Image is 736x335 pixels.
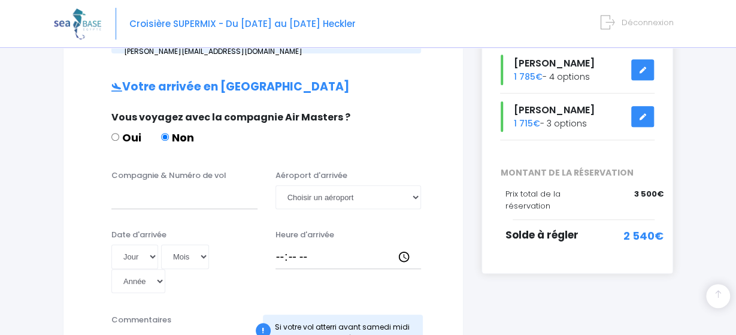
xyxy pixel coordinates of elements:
label: Non [161,129,194,146]
span: 1 715€ [513,117,540,129]
h2: Votre arrivée en [GEOGRAPHIC_DATA] [87,80,439,94]
span: 1 785€ [513,71,542,83]
span: Prix total de la réservation [505,188,560,212]
div: - 3 options [491,101,664,132]
span: Déconnexion [622,17,674,28]
span: Croisière SUPERMIX - Du [DATE] au [DATE] Heckler [129,17,356,30]
span: [PERSON_NAME] [513,103,594,117]
label: Oui [111,129,141,146]
span: [PERSON_NAME] [513,56,594,70]
span: Solde à régler [505,228,578,242]
label: Commentaires [111,314,171,326]
span: Vous voyagez avec la compagnie Air Masters ? [111,110,350,124]
label: Heure d'arrivée [275,229,334,241]
label: Compagnie & Numéro de vol [111,170,226,182]
label: Aéroport d'arrivée [275,170,347,182]
span: 3 500€ [634,188,664,200]
span: 2 540€ [623,228,664,244]
div: - 4 options [491,55,664,85]
span: MONTANT DE LA RÉSERVATION [491,167,664,179]
input: Non [161,133,169,141]
input: Oui [111,133,119,141]
label: Date d'arrivée [111,229,166,241]
div: Ces informations sont communes à tous les participants de votre réservation. Pour tout cas partic... [111,17,421,53]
